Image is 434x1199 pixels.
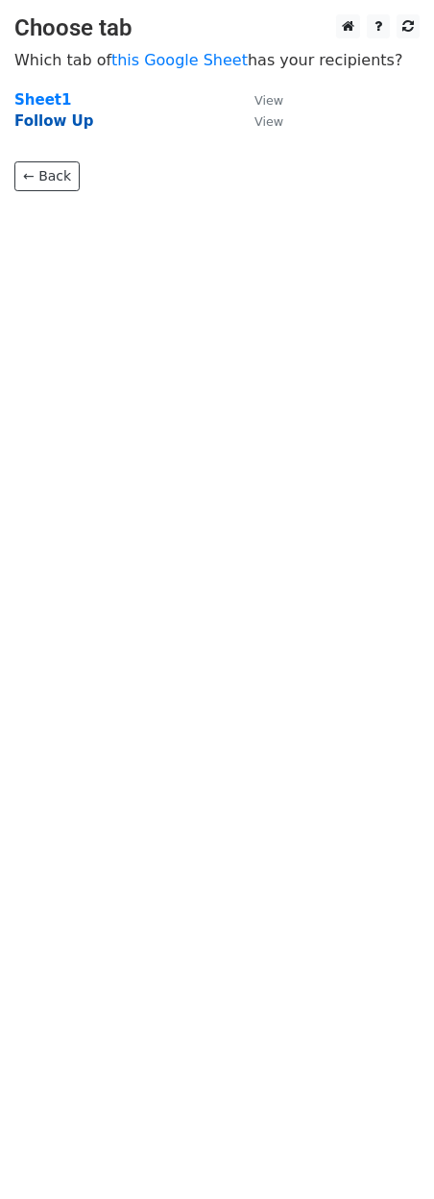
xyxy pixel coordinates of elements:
a: View [235,91,283,109]
h3: Choose tab [14,14,420,42]
a: this Google Sheet [111,51,248,69]
small: View [254,114,283,129]
a: ← Back [14,161,80,191]
small: View [254,93,283,108]
a: Sheet1 [14,91,71,109]
a: Follow Up [14,112,94,130]
a: View [235,112,283,130]
p: Which tab of has your recipients? [14,50,420,70]
iframe: Chat Widget [338,1107,434,1199]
